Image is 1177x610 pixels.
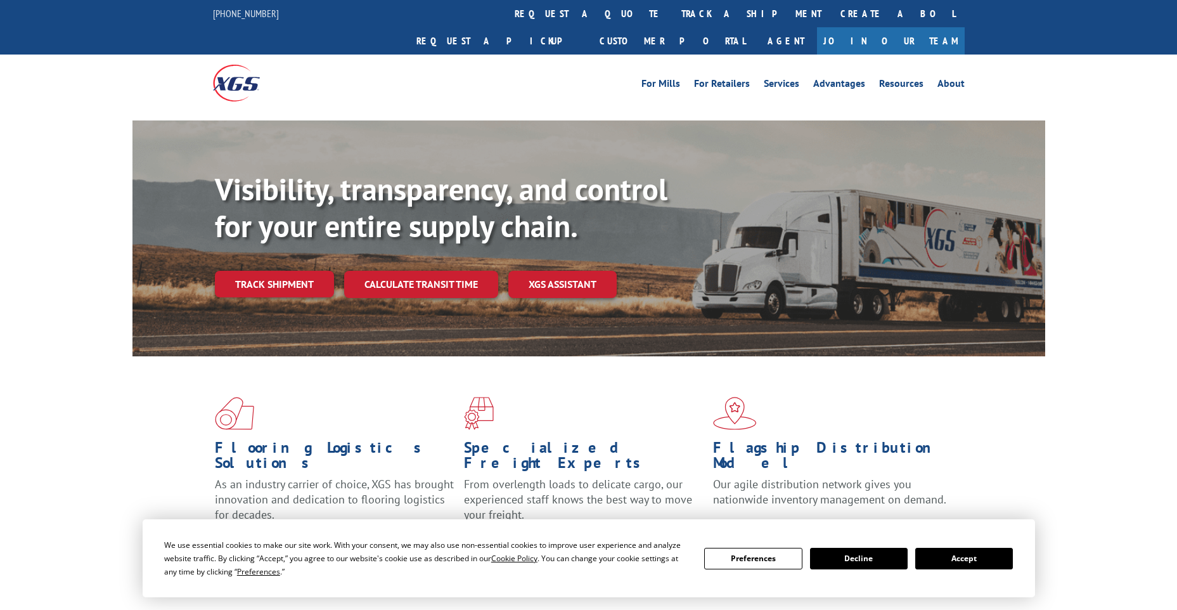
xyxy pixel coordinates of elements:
[508,271,617,298] a: XGS ASSISTANT
[143,519,1035,597] div: Cookie Consent Prompt
[215,169,667,245] b: Visibility, transparency, and control for your entire supply chain.
[407,27,590,55] a: Request a pickup
[491,553,537,564] span: Cookie Policy
[713,397,757,430] img: xgs-icon-flagship-distribution-model-red
[915,548,1013,569] button: Accept
[813,79,865,93] a: Advantages
[464,440,704,477] h1: Specialized Freight Experts
[755,27,817,55] a: Agent
[713,440,953,477] h1: Flagship Distribution Model
[164,538,689,578] div: We use essential cookies to make our site work. With your consent, we may also use non-essential ...
[713,519,871,533] a: Learn More >
[344,271,498,298] a: Calculate transit time
[937,79,965,93] a: About
[810,548,908,569] button: Decline
[704,548,802,569] button: Preferences
[817,27,965,55] a: Join Our Team
[694,79,750,93] a: For Retailers
[215,477,454,522] span: As an industry carrier of choice, XGS has brought innovation and dedication to flooring logistics...
[215,397,254,430] img: xgs-icon-total-supply-chain-intelligence-red
[464,477,704,533] p: From overlength loads to delicate cargo, our experienced staff knows the best way to move your fr...
[215,440,454,477] h1: Flooring Logistics Solutions
[641,79,680,93] a: For Mills
[764,79,799,93] a: Services
[215,271,334,297] a: Track shipment
[713,477,946,507] span: Our agile distribution network gives you nationwide inventory management on demand.
[237,566,280,577] span: Preferences
[213,7,279,20] a: [PHONE_NUMBER]
[590,27,755,55] a: Customer Portal
[879,79,923,93] a: Resources
[464,397,494,430] img: xgs-icon-focused-on-flooring-red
